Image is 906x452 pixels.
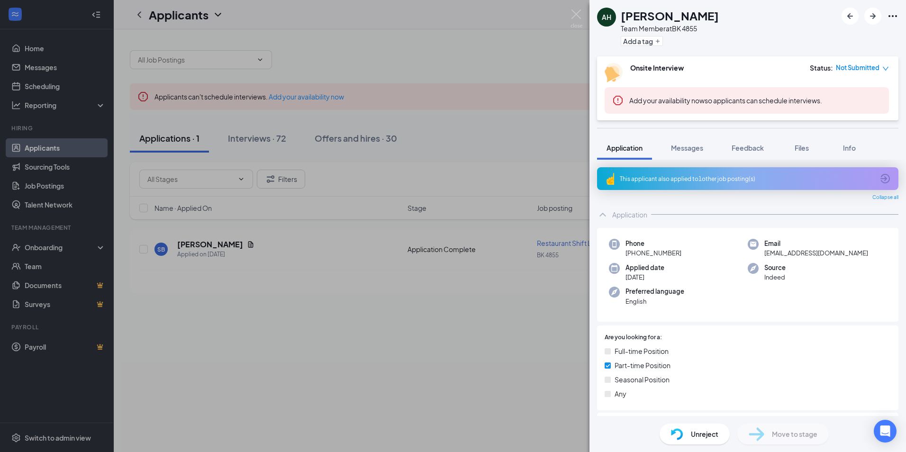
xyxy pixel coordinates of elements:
[607,144,643,152] span: Application
[655,38,661,44] svg: Plus
[629,96,822,105] span: so applicants can schedule interviews.
[612,95,624,106] svg: Error
[872,194,898,201] span: Collapse all
[615,374,670,385] span: Seasonal Position
[732,144,764,152] span: Feedback
[867,10,879,22] svg: ArrowRight
[620,175,874,183] div: This applicant also applied to 1 other job posting(s)
[882,65,889,72] span: down
[597,209,608,220] svg: ChevronUp
[630,63,684,72] b: Onsite Interview
[621,24,719,33] div: Team Member at BK 4855
[625,263,664,272] span: Applied date
[842,8,859,25] button: ArrowLeftNew
[629,96,705,105] button: Add your availability now
[879,173,891,184] svg: ArrowCircle
[621,36,663,46] button: PlusAdd a tag
[612,210,647,219] div: Application
[844,10,856,22] svg: ArrowLeftNew
[691,429,718,439] span: Unreject
[605,333,662,342] span: Are you looking for a:
[772,429,817,439] span: Move to stage
[602,12,611,22] div: AH
[887,10,898,22] svg: Ellipses
[764,263,786,272] span: Source
[764,272,786,282] span: Indeed
[615,346,669,356] span: Full-time Position
[764,248,868,258] span: [EMAIL_ADDRESS][DOMAIN_NAME]
[843,144,856,152] span: Info
[625,287,684,296] span: Preferred language
[625,239,681,248] span: Phone
[621,8,719,24] h1: [PERSON_NAME]
[874,420,897,443] div: Open Intercom Messenger
[671,144,703,152] span: Messages
[764,239,868,248] span: Email
[795,144,809,152] span: Files
[625,272,664,282] span: [DATE]
[810,63,833,72] div: Status :
[836,63,879,72] span: Not Submitted
[864,8,881,25] button: ArrowRight
[625,248,681,258] span: [PHONE_NUMBER]
[615,360,670,371] span: Part-time Position
[625,297,684,306] span: English
[615,389,626,399] span: Any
